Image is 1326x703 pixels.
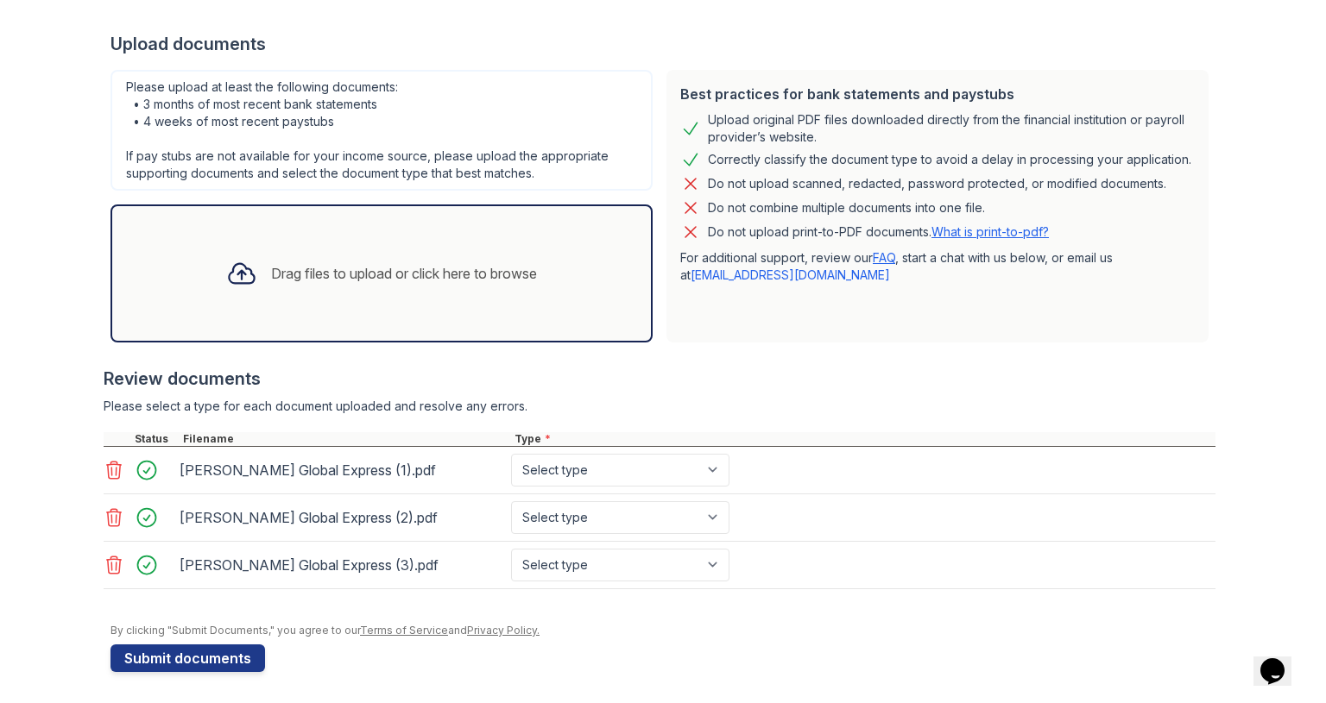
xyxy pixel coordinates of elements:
div: Correctly classify the document type to avoid a delay in processing your application. [708,149,1191,170]
div: Drag files to upload or click here to browse [271,263,537,284]
a: [EMAIL_ADDRESS][DOMAIN_NAME] [691,267,890,282]
div: [PERSON_NAME] Global Express (3).pdf [180,551,504,579]
a: Privacy Policy. [467,624,540,637]
div: Please select a type for each document uploaded and resolve any errors. [104,398,1215,415]
div: Status [131,432,180,446]
div: Please upload at least the following documents: • 3 months of most recent bank statements • 4 wee... [110,70,653,191]
div: [PERSON_NAME] Global Express (2).pdf [180,504,504,531]
div: Do not upload scanned, redacted, password protected, or modified documents. [708,173,1166,194]
div: Type [511,432,1215,446]
a: FAQ [873,250,895,265]
a: Terms of Service [360,624,448,637]
div: [PERSON_NAME] Global Express (1).pdf [180,456,504,484]
p: Do not upload print-to-PDF documents. [708,223,1049,241]
p: For additional support, review our , start a chat with us below, or email us at [680,249,1195,284]
a: What is print-to-pdf? [931,224,1049,239]
div: Best practices for bank statements and paystubs [680,84,1195,104]
div: Upload original PDF files downloaded directly from the financial institution or payroll provider’... [708,111,1195,146]
button: Submit documents [110,644,265,672]
div: By clicking "Submit Documents," you agree to our and [110,624,1215,637]
div: Filename [180,432,511,446]
div: Review documents [104,367,1215,391]
div: Upload documents [110,32,1215,56]
div: Do not combine multiple documents into one file. [708,198,985,218]
iframe: chat widget [1253,634,1309,686]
